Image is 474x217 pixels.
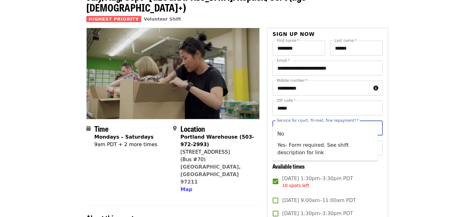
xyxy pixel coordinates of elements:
i: circle-info icon [373,85,378,91]
div: (Bus #70) [180,156,255,163]
li: No [272,128,378,140]
span: 10 spots left [282,183,309,188]
a: Volunteer Shift [144,17,181,22]
i: calendar icon [86,126,91,131]
label: Last name [334,39,357,42]
label: First name [277,39,299,42]
input: Last name [330,41,383,56]
label: Email [277,59,290,62]
span: Available times [272,162,305,170]
strong: Mondays – Saturdays [94,134,154,140]
div: 9am PDT + 2 more times [94,141,157,148]
label: Service for court, Tri-met, fine repayment? [277,119,359,122]
span: [DATE] 9:00am–11:00am PDT [282,197,356,204]
input: Mobile number [272,81,371,96]
span: Location [180,123,205,134]
span: Map [180,186,192,192]
button: Close [372,124,381,132]
span: Time [94,123,108,134]
strong: Portland Warehouse (503-972-2993) [180,134,254,147]
span: Highest Priority [86,16,141,22]
i: map-marker-alt icon [173,126,177,131]
input: Email [272,61,382,76]
img: July/Aug/Sept - Portland: Repack/Sort (age 8+) organized by Oregon Food Bank [87,28,260,119]
label: ZIP code [277,99,295,102]
button: Map [180,186,192,193]
label: Mobile number [277,79,307,82]
input: First name [272,41,325,56]
span: Sign up now [272,31,315,37]
a: [GEOGRAPHIC_DATA], [GEOGRAPHIC_DATA] 97211 [180,164,241,185]
div: [STREET_ADDRESS] [180,148,255,156]
input: ZIP code [272,101,382,116]
span: [DATE] 1:30pm–3:30pm PDT [282,175,353,189]
li: Yes- Form required. See shift description for link [272,140,378,158]
button: Clear [364,124,372,132]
